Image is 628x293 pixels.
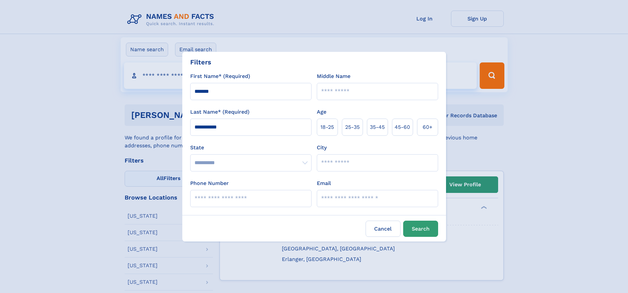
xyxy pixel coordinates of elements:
[366,221,401,237] label: Cancel
[317,108,326,116] label: Age
[190,144,312,152] label: State
[320,123,334,131] span: 18‑25
[190,179,229,187] label: Phone Number
[190,108,250,116] label: Last Name* (Required)
[317,72,350,80] label: Middle Name
[423,123,433,131] span: 60+
[370,123,385,131] span: 35‑45
[317,144,327,152] label: City
[190,72,250,80] label: First Name* (Required)
[345,123,360,131] span: 25‑35
[395,123,410,131] span: 45‑60
[317,179,331,187] label: Email
[190,57,211,67] div: Filters
[403,221,438,237] button: Search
